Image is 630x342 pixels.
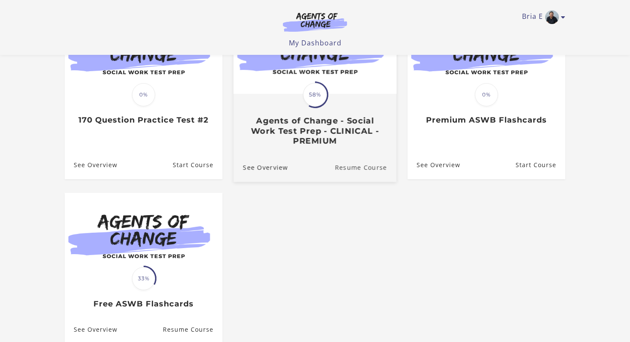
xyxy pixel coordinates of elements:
[303,83,327,107] span: 58%
[475,83,498,106] span: 0%
[65,151,117,179] a: 170 Question Practice Test #2: See Overview
[408,151,460,179] a: Premium ASWB Flashcards: See Overview
[417,115,556,125] h3: Premium ASWB Flashcards
[74,115,213,125] h3: 170 Question Practice Test #2
[335,153,396,182] a: Agents of Change - Social Work Test Prep - CLINICAL - PREMIUM: Resume Course
[74,299,213,309] h3: Free ASWB Flashcards
[522,10,561,24] a: Toggle menu
[289,38,342,48] a: My Dashboard
[274,12,356,32] img: Agents of Change Logo
[243,116,387,146] h3: Agents of Change - Social Work Test Prep - CLINICAL - PREMIUM
[173,151,222,179] a: 170 Question Practice Test #2: Resume Course
[234,153,288,182] a: Agents of Change - Social Work Test Prep - CLINICAL - PREMIUM: See Overview
[132,83,155,106] span: 0%
[132,267,155,290] span: 33%
[516,151,565,179] a: Premium ASWB Flashcards: Resume Course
